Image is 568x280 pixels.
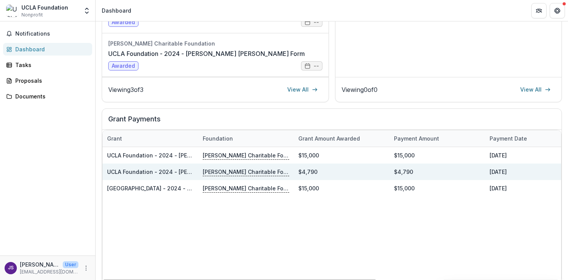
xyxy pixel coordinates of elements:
[294,134,365,142] div: Grant amount awarded
[294,130,389,147] div: Grant amount awarded
[6,5,18,17] img: UCLA Foundation
[103,130,198,147] div: Grant
[389,130,485,147] div: Payment Amount
[21,11,43,18] span: Nonprofit
[3,28,92,40] button: Notifications
[108,49,305,58] a: UCLA Foundation - 2024 - [PERSON_NAME] [PERSON_NAME] Form
[3,90,92,103] a: Documents
[81,3,92,18] button: Open entity switcher
[103,134,127,142] div: Grant
[63,261,78,268] p: User
[15,92,86,100] div: Documents
[389,164,485,180] div: $4,790
[294,164,389,180] div: $4,790
[531,3,547,18] button: Partners
[283,84,322,96] a: View All
[20,269,78,275] p: [EMAIL_ADDRESS][DOMAIN_NAME]
[8,265,14,270] div: Janice Shintaku
[108,85,143,94] p: Viewing 3 of 3
[389,147,485,164] div: $15,000
[294,180,389,196] div: $15,000
[107,185,290,192] a: [GEOGRAPHIC_DATA] - 2024 - [PERSON_NAME] [PERSON_NAME] Form
[294,147,389,164] div: $15,000
[198,130,294,147] div: Foundation
[107,152,282,159] a: UCLA Foundation - 2024 - [PERSON_NAME] [PERSON_NAME] Form
[389,180,485,196] div: $15,000
[3,59,92,71] a: Tasks
[389,134,444,142] div: Payment Amount
[15,61,86,69] div: Tasks
[20,260,60,269] p: [PERSON_NAME]
[15,45,86,53] div: Dashboard
[550,3,565,18] button: Get Help
[342,85,378,94] p: Viewing 0 of 0
[81,264,91,273] button: More
[203,167,289,176] p: [PERSON_NAME] Charitable Foundation
[203,151,289,159] p: [PERSON_NAME] Charitable Foundation
[107,169,282,175] a: UCLA Foundation - 2024 - [PERSON_NAME] [PERSON_NAME] Form
[102,7,131,15] div: Dashboard
[198,134,238,142] div: Foundation
[3,43,92,56] a: Dashboard
[15,77,86,85] div: Proposals
[485,134,532,142] div: Payment date
[21,3,68,11] div: UCLA Foundation
[3,74,92,87] a: Proposals
[516,84,555,96] a: View All
[15,31,89,37] span: Notifications
[99,5,134,16] nav: breadcrumb
[108,115,555,129] h2: Grant Payments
